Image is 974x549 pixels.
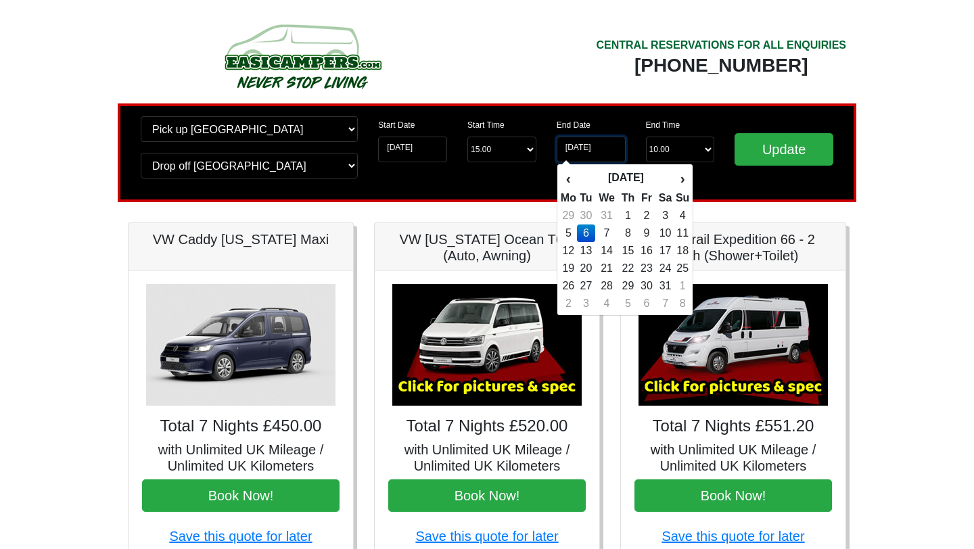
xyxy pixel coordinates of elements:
td: 4 [595,295,618,312]
h5: with Unlimited UK Mileage / Unlimited UK Kilometers [388,441,586,474]
label: End Date [557,119,590,131]
td: 31 [655,277,675,295]
td: 2 [638,207,656,224]
button: Book Now! [142,479,340,512]
td: 20 [577,260,595,277]
input: Update [735,133,833,166]
td: 11 [675,224,690,242]
th: › [675,167,690,190]
td: 7 [595,224,618,242]
th: Tu [577,189,595,207]
h5: with Unlimited UK Mileage / Unlimited UK Kilometers [142,441,340,474]
td: 30 [638,277,656,295]
th: Mo [560,189,577,207]
h4: Total 7 Nights £450.00 [142,416,340,436]
td: 12 [560,242,577,260]
td: 21 [595,260,618,277]
td: 3 [655,207,675,224]
td: 19 [560,260,577,277]
td: 17 [655,242,675,260]
label: End Time [646,119,680,131]
td: 2 [560,295,577,312]
th: ‹ [560,167,577,190]
td: 24 [655,260,675,277]
td: 6 [577,224,595,242]
td: 5 [618,295,638,312]
button: Book Now! [634,479,832,512]
img: VW California Ocean T6.1 (Auto, Awning) [392,284,582,406]
td: 18 [675,242,690,260]
th: Fr [638,189,656,207]
th: Su [675,189,690,207]
td: 29 [618,277,638,295]
label: Start Time [467,119,505,131]
h5: VW [US_STATE] Ocean T6.1 (Auto, Awning) [388,231,586,264]
td: 9 [638,224,656,242]
a: Save this quote for later [169,529,312,544]
h5: VW Caddy [US_STATE] Maxi [142,231,340,247]
h4: Total 7 Nights £551.20 [634,416,832,436]
td: 6 [638,295,656,312]
td: 28 [595,277,618,295]
th: Th [618,189,638,207]
input: Return Date [557,137,626,162]
button: Book Now! [388,479,586,512]
td: 25 [675,260,690,277]
td: 29 [560,207,577,224]
td: 14 [595,242,618,260]
th: [DATE] [577,167,675,190]
td: 1 [618,207,638,224]
h4: Total 7 Nights £520.00 [388,416,586,436]
img: Auto-Trail Expedition 66 - 2 Berth (Shower+Toilet) [639,284,828,406]
td: 4 [675,207,690,224]
img: campers-checkout-logo.png [174,19,431,93]
td: 16 [638,242,656,260]
td: 8 [675,295,690,312]
td: 23 [638,260,656,277]
td: 3 [577,295,595,312]
th: We [595,189,618,207]
td: 26 [560,277,577,295]
td: 27 [577,277,595,295]
a: Save this quote for later [415,529,558,544]
img: VW Caddy California Maxi [146,284,335,406]
div: [PHONE_NUMBER] [596,53,846,78]
td: 10 [655,224,675,242]
h5: with Unlimited UK Mileage / Unlimited UK Kilometers [634,441,832,474]
td: 31 [595,207,618,224]
input: Start Date [378,137,447,162]
td: 7 [655,295,675,312]
td: 1 [675,277,690,295]
h5: Auto-Trail Expedition 66 - 2 Berth (Shower+Toilet) [634,231,832,264]
td: 8 [618,224,638,242]
td: 30 [577,207,595,224]
td: 15 [618,242,638,260]
td: 13 [577,242,595,260]
td: 5 [560,224,577,242]
div: CENTRAL RESERVATIONS FOR ALL ENQUIRIES [596,37,846,53]
a: Save this quote for later [662,529,804,544]
td: 22 [618,260,638,277]
th: Sa [655,189,675,207]
label: Start Date [378,119,415,131]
